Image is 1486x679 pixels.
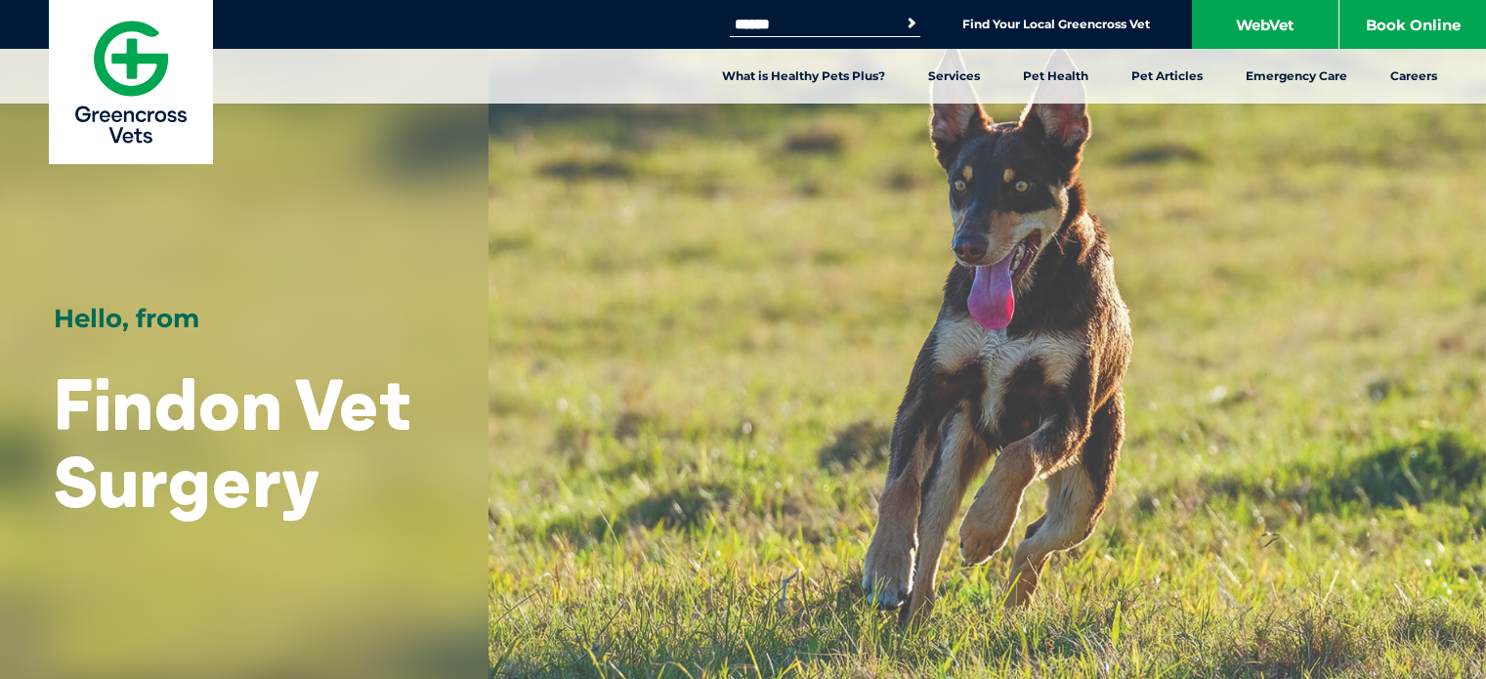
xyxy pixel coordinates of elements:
button: Search [902,14,921,33]
h1: Findon Vet Surgery [54,365,435,520]
a: Careers [1369,49,1459,104]
a: Emergency Care [1224,49,1369,104]
a: Pet Articles [1110,49,1224,104]
a: Find Your Local Greencross Vet [962,17,1150,32]
span: Hello, from [54,303,199,334]
a: Services [907,49,1001,104]
a: Pet Health [1001,49,1110,104]
a: What is Healthy Pets Plus? [701,49,907,104]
